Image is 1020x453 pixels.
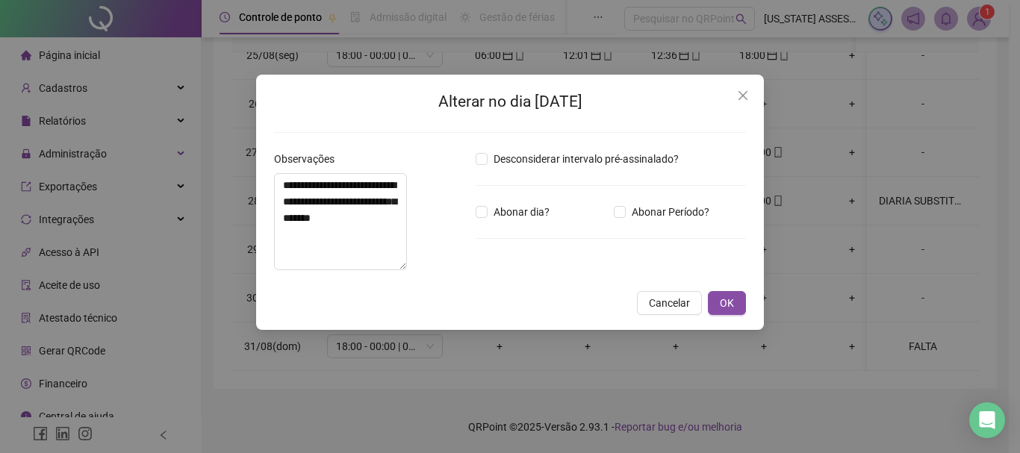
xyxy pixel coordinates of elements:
[274,90,746,114] h2: Alterar no dia [DATE]
[737,90,749,101] span: close
[488,151,685,167] span: Desconsiderar intervalo pré-assinalado?
[649,295,690,311] span: Cancelar
[720,295,734,311] span: OK
[274,151,344,167] label: Observações
[626,204,715,220] span: Abonar Período?
[731,84,755,107] button: Close
[488,204,556,220] span: Abonar dia?
[637,291,702,315] button: Cancelar
[708,291,746,315] button: OK
[969,402,1005,438] div: Open Intercom Messenger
